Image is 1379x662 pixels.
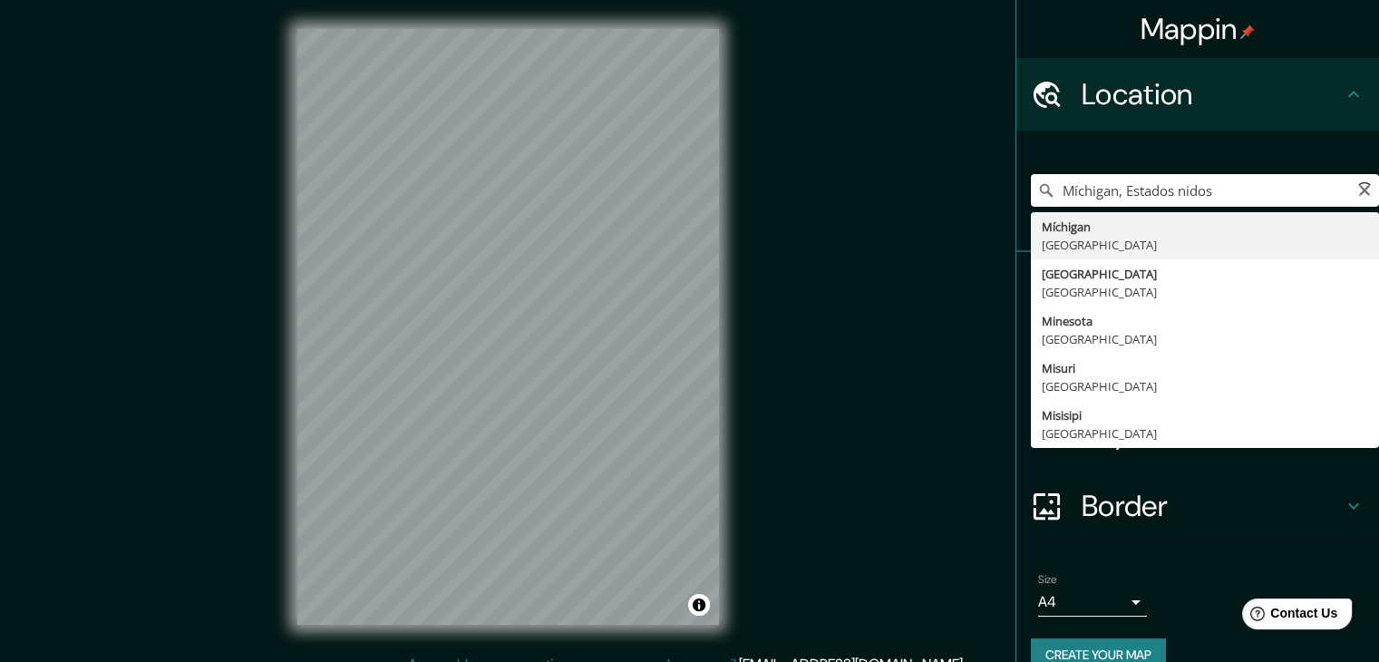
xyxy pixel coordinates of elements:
canvas: Map [297,29,719,625]
h4: Border [1082,488,1343,524]
img: pin-icon.png [1240,24,1255,39]
div: Pins [1016,252,1379,325]
div: Layout [1016,397,1379,470]
h4: Layout [1082,415,1343,452]
div: [GEOGRAPHIC_DATA] [1042,236,1368,254]
div: Misuri [1042,359,1368,377]
div: Minesota [1042,312,1368,330]
div: [GEOGRAPHIC_DATA] [1042,424,1368,443]
div: Border [1016,470,1379,542]
div: [GEOGRAPHIC_DATA] [1042,377,1368,395]
div: A4 [1038,588,1147,617]
div: Location [1016,58,1379,131]
h4: Mappin [1141,11,1256,47]
button: Toggle attribution [688,594,710,616]
div: [GEOGRAPHIC_DATA] [1042,330,1368,348]
div: Míchigan [1042,218,1368,236]
div: [GEOGRAPHIC_DATA] [1042,265,1368,283]
iframe: Help widget launcher [1218,591,1359,642]
div: Misisipi [1042,406,1368,424]
label: Size [1038,572,1057,588]
div: Style [1016,325,1379,397]
div: [GEOGRAPHIC_DATA] [1042,283,1368,301]
h4: Location [1082,76,1343,112]
input: Pick your city or area [1031,174,1379,207]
